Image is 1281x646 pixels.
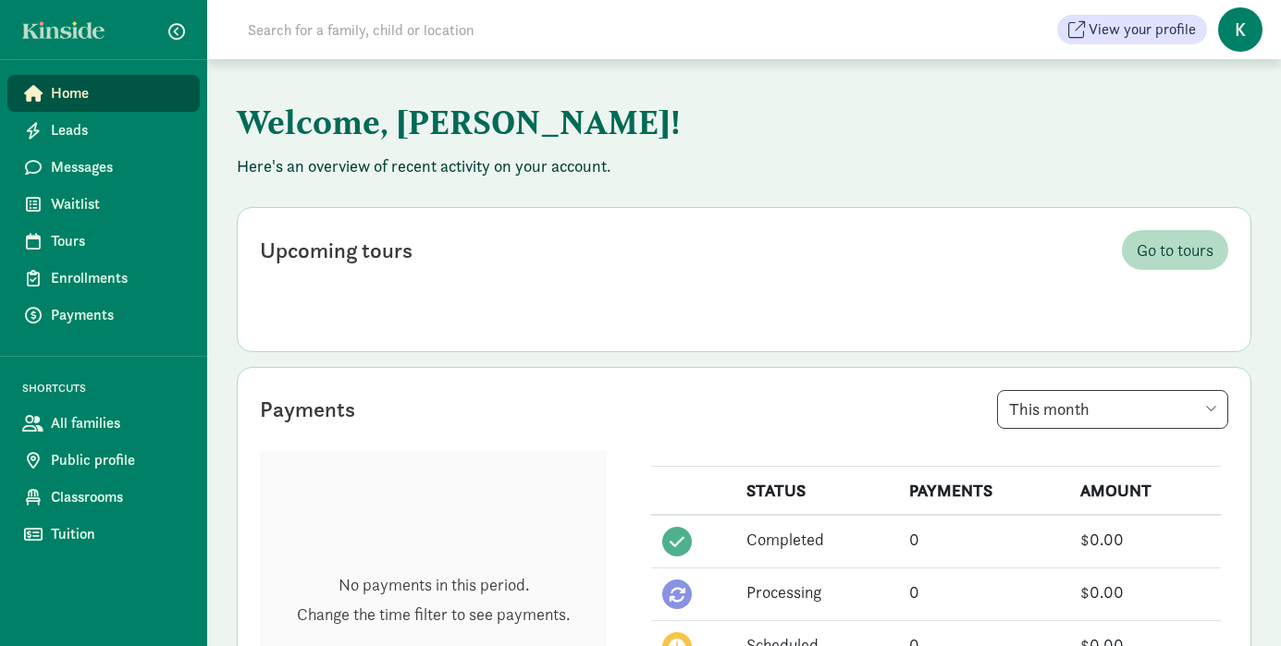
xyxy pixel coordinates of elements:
div: $0.00 [1080,527,1210,552]
th: PAYMENTS [898,467,1069,516]
a: Tours [7,223,200,260]
th: AMOUNT [1069,467,1221,516]
a: Enrollments [7,260,200,297]
a: Messages [7,149,200,186]
span: View your profile [1089,18,1196,41]
a: Payments [7,297,200,334]
span: Classrooms [51,486,185,508]
div: $0.00 [1080,579,1210,604]
span: Tours [51,230,185,252]
span: Tuition [51,523,185,545]
div: Processing [746,579,887,604]
p: Here's an overview of recent activity on your account. [237,155,1251,177]
div: 0 [909,579,1058,604]
th: STATUS [735,467,898,516]
div: Payments [260,393,355,426]
span: Messages [51,156,185,178]
span: K [1218,7,1263,52]
span: All families [51,412,185,434]
span: Public profile [51,449,185,471]
a: Classrooms [7,479,200,516]
div: 0 [909,527,1058,552]
a: Tuition [7,516,200,553]
div: Completed [746,527,887,552]
a: Public profile [7,442,200,479]
span: Enrollments [51,267,185,289]
span: Payments [51,304,185,326]
input: Search for a family, child or location [237,11,756,48]
button: View your profile [1057,15,1207,44]
a: Go to tours [1122,230,1228,270]
h1: Welcome, [PERSON_NAME]! [237,89,1152,155]
a: Home [7,75,200,112]
span: Home [51,82,185,104]
span: Leads [51,119,185,141]
div: Upcoming tours [260,234,413,267]
span: Waitlist [51,193,185,215]
a: Leads [7,112,200,149]
p: No payments in this period. [297,574,570,596]
a: Waitlist [7,186,200,223]
a: All families [7,405,200,442]
p: Change the time filter to see payments. [297,603,570,626]
span: Go to tours [1137,238,1213,262]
